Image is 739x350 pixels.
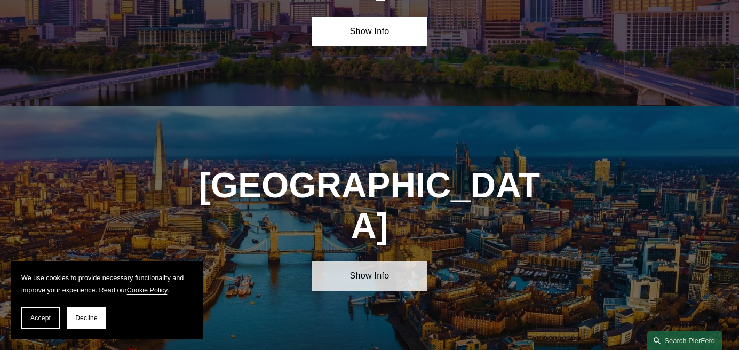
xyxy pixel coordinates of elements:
a: Search this site [647,331,722,350]
button: Decline [67,307,106,329]
span: Decline [75,314,98,322]
a: Cookie Policy [127,287,168,294]
p: We use cookies to provide necessary functionality and improve your experience. Read our . [21,272,192,297]
button: Accept [21,307,60,329]
a: Show Info [312,261,427,291]
section: Cookie banner [11,261,203,339]
span: Accept [30,314,51,322]
a: Show Info [312,17,427,46]
h1: [GEOGRAPHIC_DATA] [196,165,543,246]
